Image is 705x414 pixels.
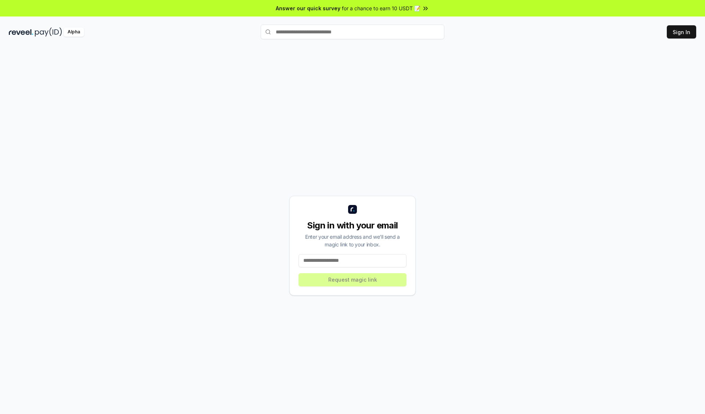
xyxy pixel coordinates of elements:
span: for a chance to earn 10 USDT 📝 [342,4,420,12]
div: Sign in with your email [299,220,406,231]
img: pay_id [35,28,62,37]
img: logo_small [348,205,357,214]
span: Answer our quick survey [276,4,340,12]
div: Enter your email address and we’ll send a magic link to your inbox. [299,233,406,248]
div: Alpha [64,28,84,37]
img: reveel_dark [9,28,33,37]
button: Sign In [667,25,696,39]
